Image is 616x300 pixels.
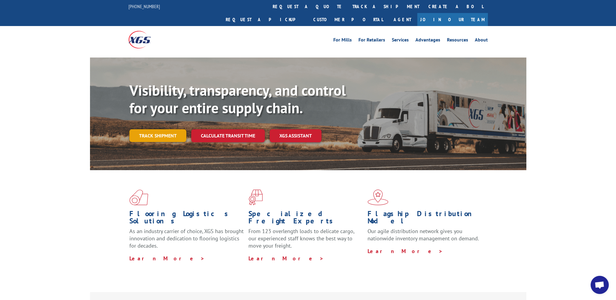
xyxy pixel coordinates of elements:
[415,38,440,44] a: Advantages
[248,255,324,262] a: Learn More >
[129,190,148,205] img: xgs-icon-total-supply-chain-intelligence-red
[368,248,443,255] a: Learn More >
[309,13,388,26] a: Customer Portal
[191,129,265,142] a: Calculate transit time
[128,3,160,9] a: [PHONE_NUMBER]
[475,38,488,44] a: About
[248,228,363,255] p: From 123 overlength loads to delicate cargo, our experienced staff knows the best way to move you...
[270,129,321,142] a: XGS ASSISTANT
[248,190,263,205] img: xgs-icon-focused-on-flooring-red
[221,13,309,26] a: Request a pickup
[447,38,468,44] a: Resources
[368,190,388,205] img: xgs-icon-flagship-distribution-model-red
[248,210,363,228] h1: Specialized Freight Experts
[333,38,352,44] a: For Mills
[129,129,186,142] a: Track shipment
[129,81,346,117] b: Visibility, transparency, and control for your entire supply chain.
[392,38,409,44] a: Services
[129,228,244,249] span: As an industry carrier of choice, XGS has brought innovation and dedication to flooring logistics...
[358,38,385,44] a: For Retailers
[417,13,488,26] a: Join Our Team
[591,276,609,294] div: Open chat
[368,228,479,242] span: Our agile distribution network gives you nationwide inventory management on demand.
[368,210,482,228] h1: Flagship Distribution Model
[129,210,244,228] h1: Flooring Logistics Solutions
[388,13,417,26] a: Agent
[129,255,205,262] a: Learn More >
